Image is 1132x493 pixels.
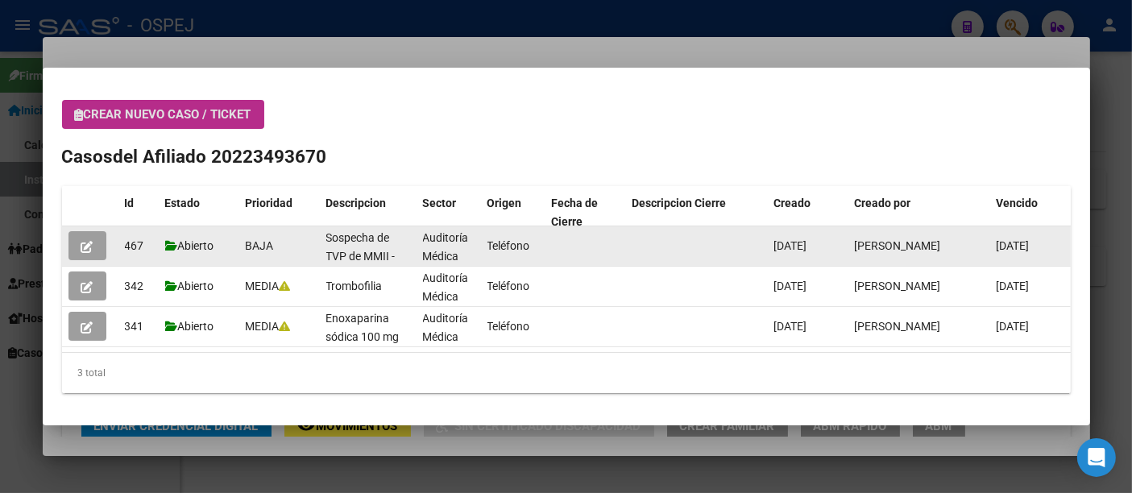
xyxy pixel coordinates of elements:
span: MEDIA [246,280,291,292]
datatable-header-cell: Descripcion [320,186,417,239]
div: 3 total [62,353,1071,393]
span: [DATE] [774,320,807,333]
span: Auditoría Médica [423,312,469,343]
span: [DATE] [997,239,1030,252]
span: [DATE] [997,320,1030,333]
span: Auditoría Médica [423,231,469,263]
datatable-header-cell: Fecha de Cierre [545,186,626,239]
span: Crear nuevo caso / ticket [75,107,251,122]
datatable-header-cell: Prioridad [239,186,320,239]
span: Vencido [997,197,1039,209]
span: Abierto [165,280,214,292]
span: MEDIA [246,320,291,333]
span: Origen [487,197,522,209]
span: [PERSON_NAME] [855,280,941,292]
span: Abierto [165,320,214,333]
span: Estado [165,197,201,209]
span: Prioridad [246,197,293,209]
datatable-header-cell: Creado por [848,186,990,239]
h2: Casos [62,143,1071,171]
span: Teléfono [487,280,530,292]
span: [DATE] [997,280,1030,292]
span: del Afiliado 20223493670 [114,146,327,167]
datatable-header-cell: Descripcion Cierre [626,186,768,239]
datatable-header-cell: Vencido [990,186,1071,239]
button: Crear nuevo caso / ticket [62,100,264,129]
datatable-header-cell: Origen [481,186,545,239]
span: Teléfono [487,239,530,252]
datatable-header-cell: Estado [159,186,239,239]
datatable-header-cell: Sector [417,186,481,239]
span: Descripcion Cierre [632,197,727,209]
span: Auditoría Médica [423,271,469,303]
span: Teléfono [487,320,530,333]
span: Enoxaparina sódica 100 mg [326,312,400,343]
span: 467 [125,239,144,252]
span: Fecha de Cierre [552,197,599,228]
div: Open Intercom Messenger [1077,438,1116,477]
span: Sospecha de TVP de MMII - Ecografía en guardia del Bernal. [326,231,396,317]
span: Id [125,197,135,209]
span: Creado por [855,197,911,209]
span: Abierto [165,239,214,252]
span: [DATE] [774,280,807,292]
datatable-header-cell: Creado [768,186,848,239]
span: Creado [774,197,811,209]
datatable-header-cell: Id [118,186,159,239]
span: Descripcion [326,197,387,209]
span: [PERSON_NAME] [855,320,941,333]
span: 341 [125,320,144,333]
span: Sector [423,197,457,209]
span: Trombofilia [326,280,383,292]
span: BAJA [246,239,274,252]
span: [PERSON_NAME] [855,239,941,252]
span: [DATE] [774,239,807,252]
span: 342 [125,280,144,292]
